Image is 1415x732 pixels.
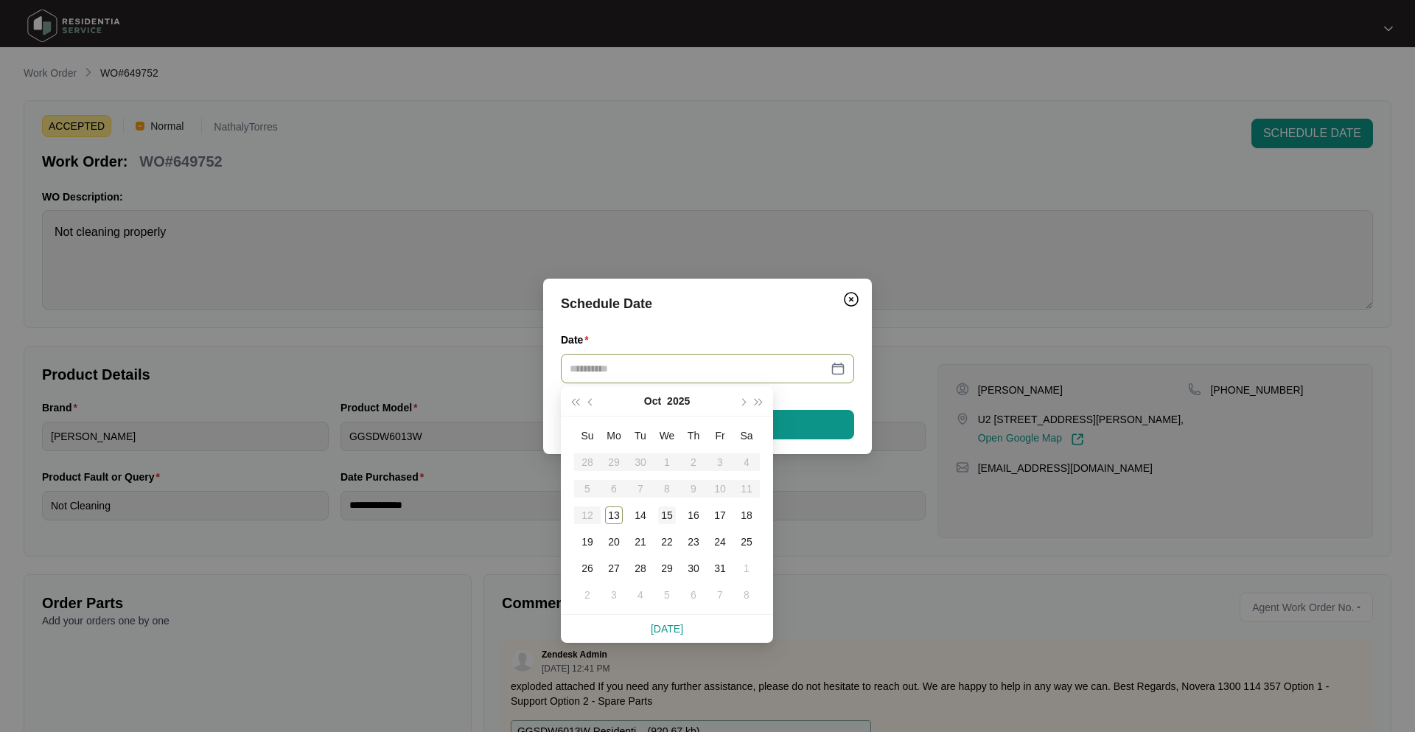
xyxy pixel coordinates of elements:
[738,533,755,551] div: 25
[601,502,627,529] td: 2025-10-13
[680,582,707,608] td: 2025-11-06
[707,582,733,608] td: 2025-11-07
[680,422,707,449] th: Th
[658,560,676,577] div: 29
[733,529,760,555] td: 2025-10-25
[605,586,623,604] div: 3
[658,586,676,604] div: 5
[574,582,601,608] td: 2025-11-02
[561,332,595,347] label: Date
[654,422,680,449] th: We
[733,422,760,449] th: Sa
[605,506,623,524] div: 13
[627,422,654,449] th: Tu
[738,506,755,524] div: 18
[738,586,755,604] div: 8
[601,422,627,449] th: Mo
[711,586,729,604] div: 7
[579,560,596,577] div: 26
[574,555,601,582] td: 2025-10-26
[658,533,676,551] div: 22
[680,555,707,582] td: 2025-10-30
[632,533,649,551] div: 21
[574,529,601,555] td: 2025-10-19
[685,560,702,577] div: 30
[707,502,733,529] td: 2025-10-17
[605,560,623,577] div: 27
[627,529,654,555] td: 2025-10-21
[733,555,760,582] td: 2025-11-01
[707,529,733,555] td: 2025-10-24
[711,506,729,524] div: 17
[651,623,683,635] a: [DATE]
[711,533,729,551] div: 24
[632,560,649,577] div: 28
[667,386,690,416] button: 2025
[579,533,596,551] div: 19
[574,422,601,449] th: Su
[654,529,680,555] td: 2025-10-22
[561,293,854,314] div: Schedule Date
[733,502,760,529] td: 2025-10-18
[658,506,676,524] div: 15
[680,502,707,529] td: 2025-10-16
[601,582,627,608] td: 2025-11-03
[680,529,707,555] td: 2025-10-23
[605,533,623,551] div: 20
[738,560,755,577] div: 1
[570,360,828,377] input: Date
[627,502,654,529] td: 2025-10-14
[839,287,863,311] button: Close
[601,529,627,555] td: 2025-10-20
[644,386,661,416] button: Oct
[627,582,654,608] td: 2025-11-04
[654,582,680,608] td: 2025-11-05
[654,555,680,582] td: 2025-10-29
[707,422,733,449] th: Fr
[654,502,680,529] td: 2025-10-15
[685,586,702,604] div: 6
[632,506,649,524] div: 14
[627,555,654,582] td: 2025-10-28
[579,586,596,604] div: 2
[601,555,627,582] td: 2025-10-27
[685,533,702,551] div: 23
[707,555,733,582] td: 2025-10-31
[711,560,729,577] div: 31
[685,506,702,524] div: 16
[842,290,860,308] img: closeCircle
[632,586,649,604] div: 4
[733,582,760,608] td: 2025-11-08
